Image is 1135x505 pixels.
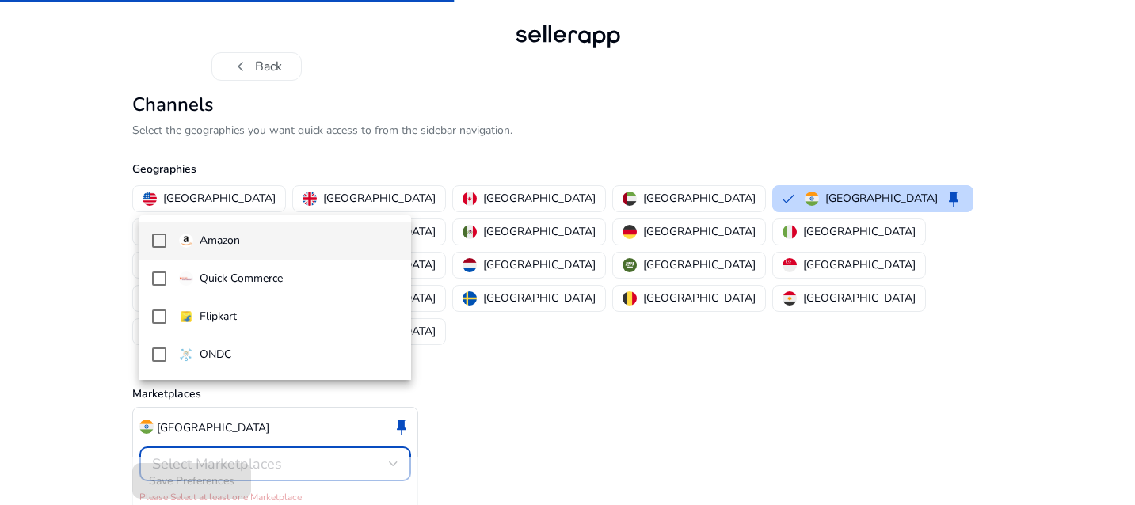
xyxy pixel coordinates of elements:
img: amazon.svg [179,234,193,248]
img: ondc-sm.webp [179,347,193,362]
img: flipkart.svg [179,309,193,324]
img: quick-commerce.gif [179,271,193,286]
p: Amazon [200,232,240,249]
p: ONDC [200,346,231,363]
p: Flipkart [200,308,237,325]
p: Quick Commerce [200,270,283,287]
